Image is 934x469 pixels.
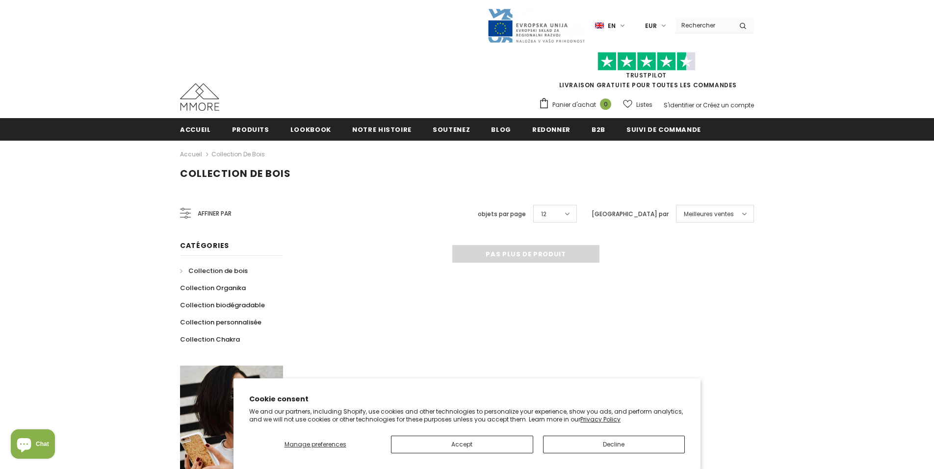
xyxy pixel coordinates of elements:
[675,18,732,32] input: Search Site
[180,148,202,160] a: Accueil
[541,209,546,219] span: 12
[487,21,585,29] a: Javni Razpis
[180,83,219,111] img: Cas MMORE
[188,266,248,275] span: Collection de bois
[290,125,331,134] span: Lookbook
[180,241,229,250] span: Catégories
[703,101,754,109] a: Créez un compte
[539,56,754,89] span: LIVRAISON GRATUITE POUR TOUTES LES COMMANDES
[180,279,246,296] a: Collection Organika
[532,125,571,134] span: Redonner
[543,436,685,453] button: Decline
[539,98,616,112] a: Panier d'achat 0
[626,71,667,79] a: TrustPilot
[626,118,701,140] a: Suivi de commande
[180,314,261,331] a: Collection personnalisée
[491,118,511,140] a: Blog
[592,125,605,134] span: B2B
[180,167,291,180] span: Collection de bois
[597,52,696,71] img: Faites confiance aux étoiles pilotes
[198,208,232,219] span: Affiner par
[180,331,240,348] a: Collection Chakra
[249,408,685,423] p: We and our partners, including Shopify, use cookies and other technologies to personalize your ex...
[180,296,265,314] a: Collection biodégradable
[180,262,248,279] a: Collection de bois
[664,101,694,109] a: S'identifier
[285,440,346,448] span: Manage preferences
[552,100,596,110] span: Panier d'achat
[391,436,533,453] button: Accept
[180,318,261,327] span: Collection personnalisée
[532,118,571,140] a: Redonner
[249,394,685,404] h2: Cookie consent
[608,21,616,31] span: en
[180,283,246,293] span: Collection Organika
[478,209,526,219] label: objets par page
[595,22,604,30] img: i-lang-1.png
[433,125,470,134] span: soutenez
[180,300,265,310] span: Collection biodégradable
[592,118,605,140] a: B2B
[352,125,412,134] span: Notre histoire
[8,429,58,461] inbox-online-store-chat: Shopify online store chat
[623,96,652,113] a: Listes
[249,436,381,453] button: Manage preferences
[232,118,269,140] a: Produits
[491,125,511,134] span: Blog
[433,118,470,140] a: soutenez
[626,125,701,134] span: Suivi de commande
[211,150,265,158] a: Collection de bois
[180,118,211,140] a: Accueil
[645,21,657,31] span: EUR
[232,125,269,134] span: Produits
[352,118,412,140] a: Notre histoire
[592,209,669,219] label: [GEOGRAPHIC_DATA] par
[600,99,611,110] span: 0
[180,125,211,134] span: Accueil
[636,100,652,110] span: Listes
[290,118,331,140] a: Lookbook
[580,415,621,423] a: Privacy Policy
[696,101,701,109] span: or
[487,8,585,44] img: Javni Razpis
[180,335,240,344] span: Collection Chakra
[684,209,734,219] span: Meilleures ventes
